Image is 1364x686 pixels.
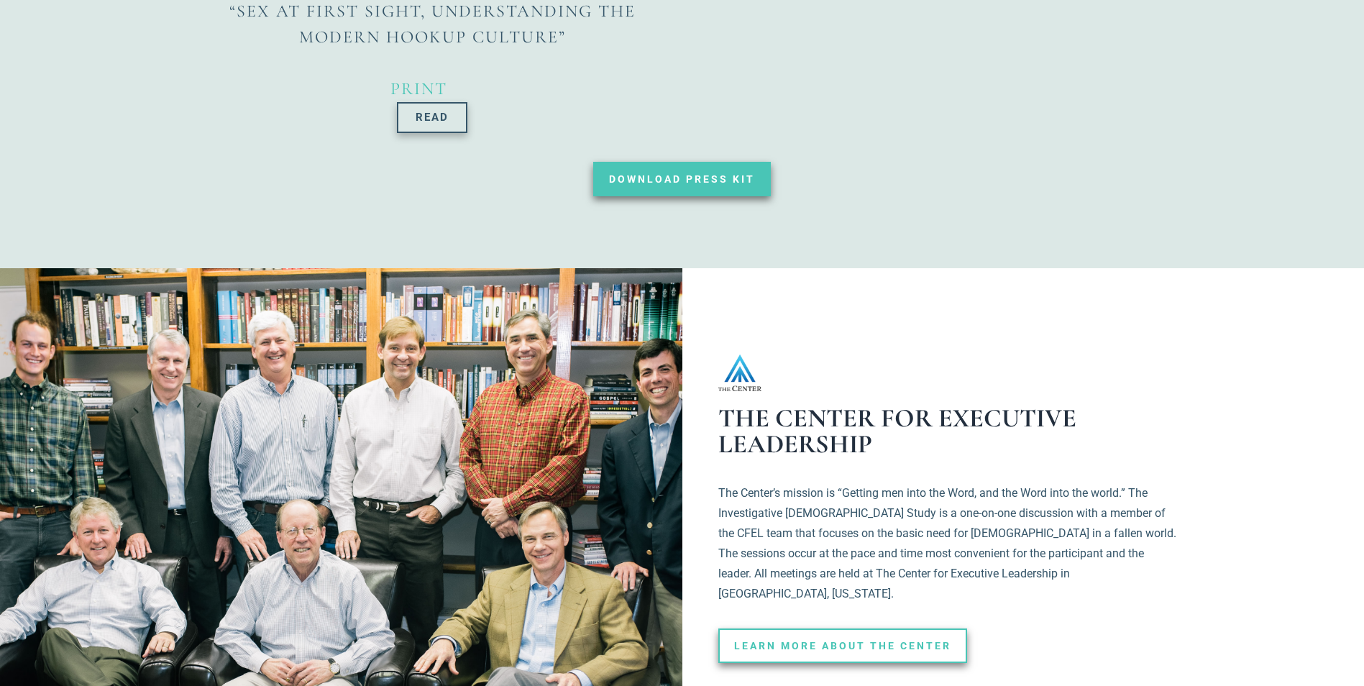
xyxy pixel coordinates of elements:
[397,102,467,133] a: Read
[390,78,447,99] span: Print
[609,174,755,184] span: DOWNLOAD PRESS KIT
[734,641,951,651] span: Learn More about the center
[718,628,967,663] a: Learn More about the center
[390,78,474,99] a: Print
[718,406,1178,457] h1: THE CENTER For Executive leadership
[416,112,449,123] span: Read
[593,162,771,196] a: DOWNLOAD PRESS KIT
[718,483,1178,604] p: The Center’s mission is “Getting men into the Word, and the Word into the world.” The Investigati...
